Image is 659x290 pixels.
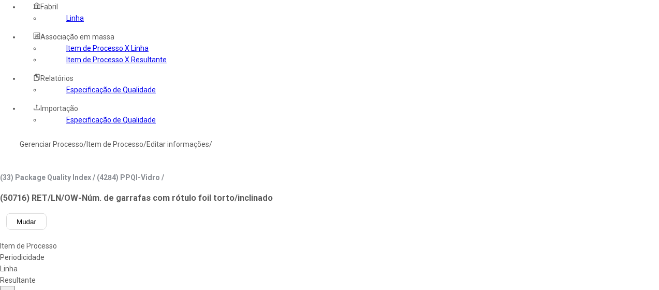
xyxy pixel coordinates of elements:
a: Editar informações [147,140,209,148]
a: Especificação de Qualidade [66,86,156,94]
nz-breadcrumb-separator: / [209,140,212,148]
a: Gerenciar Processo [20,140,83,148]
span: Associação em massa [40,33,114,41]
a: Item de Processo X Linha [66,44,149,52]
nz-breadcrumb-separator: / [143,140,147,148]
span: Relatórios [40,74,74,82]
span: Mudar [17,218,36,226]
a: Linha [66,14,84,22]
a: Especificação de Qualidade [66,116,156,124]
nz-breadcrumb-separator: / [83,140,86,148]
button: Mudar [6,213,47,230]
span: Fabril [40,3,58,11]
a: Item de Processo X Resultante [66,56,167,64]
a: Item de Processo [86,140,143,148]
span: Importação [40,104,78,113]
